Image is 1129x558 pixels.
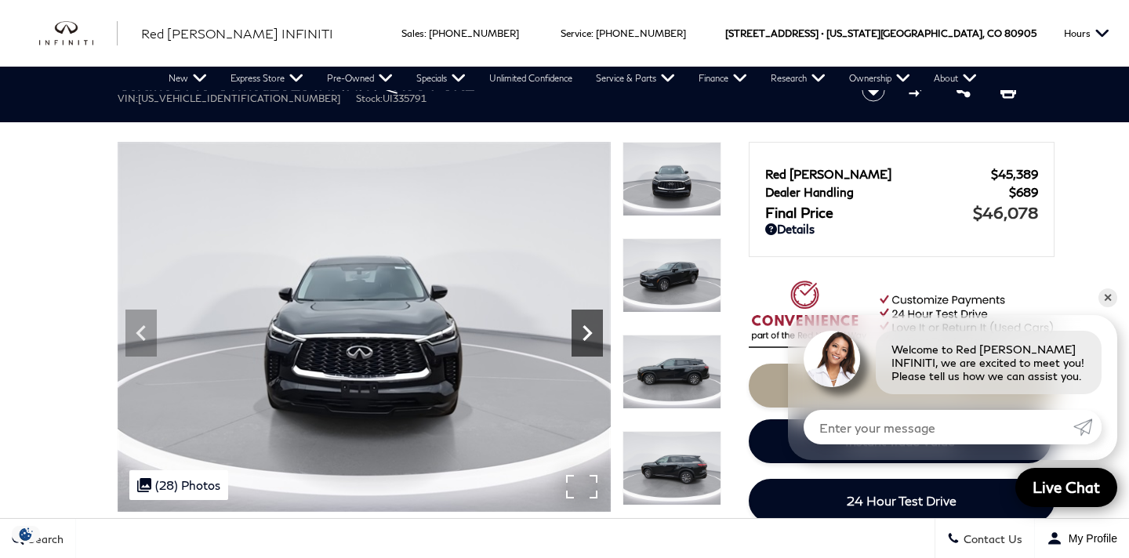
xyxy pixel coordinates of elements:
[1009,185,1038,199] span: $689
[477,67,584,90] a: Unlimited Confidence
[584,67,687,90] a: Service & Parts
[405,67,477,90] a: Specials
[138,92,340,104] span: [US_VEHICLE_IDENTIFICATION_NUMBER]
[383,92,427,104] span: UI335791
[765,204,973,221] span: Final Price
[157,67,219,90] a: New
[991,167,1038,181] span: $45,389
[591,27,594,39] span: :
[561,27,591,39] span: Service
[749,364,1055,408] a: Customize Payments
[623,335,721,409] img: Certified Used 2025 Mineral INFINITI PURE image 5
[129,470,228,500] div: (28) Photos
[765,203,1038,222] a: Final Price $46,078
[1015,468,1117,507] a: Live Chat
[157,67,989,90] nav: Main Navigation
[315,67,405,90] a: Pre-Owned
[24,532,64,545] span: Search
[141,24,333,43] a: Red [PERSON_NAME] INFINITI
[623,142,721,216] img: Certified Used 2025 Mineral INFINITI PURE image 3
[125,310,157,357] div: Previous
[1073,410,1102,444] a: Submit
[1025,477,1108,497] span: Live Chat
[572,310,603,357] div: Next
[141,26,333,41] span: Red [PERSON_NAME] INFINITI
[876,331,1102,394] div: Welcome to Red [PERSON_NAME] INFINITI, we are excited to meet you! Please tell us how we can assi...
[759,67,837,90] a: Research
[429,27,519,39] a: [PHONE_NUMBER]
[804,331,860,387] img: Agent profile photo
[687,67,759,90] a: Finance
[1035,519,1129,558] button: Open user profile menu
[749,479,1055,523] a: 24 Hour Test Drive
[596,27,686,39] a: [PHONE_NUMBER]
[973,203,1038,222] span: $46,078
[118,142,611,512] img: Certified Used 2025 Mineral INFINITI PURE image 3
[765,167,991,181] span: Red [PERSON_NAME]
[847,493,957,508] span: 24 Hour Test Drive
[39,21,118,46] img: INFINITI
[960,532,1022,545] span: Contact Us
[765,222,1038,236] a: Details
[356,92,383,104] span: Stock:
[749,419,1051,463] a: Instant Trade Value
[1062,532,1117,545] span: My Profile
[8,526,44,542] img: Opt-Out Icon
[39,21,118,46] a: infiniti
[623,238,721,313] img: Certified Used 2025 Mineral INFINITI PURE image 4
[219,67,315,90] a: Express Store
[424,27,427,39] span: :
[837,67,922,90] a: Ownership
[765,167,1038,181] a: Red [PERSON_NAME] $45,389
[765,185,1009,199] span: Dealer Handling
[922,67,989,90] a: About
[906,78,930,102] button: Compare Vehicle
[118,92,138,104] span: VIN:
[8,526,44,542] section: Click to Open Cookie Consent Modal
[401,27,424,39] span: Sales
[623,431,721,505] img: Certified Used 2025 Mineral INFINITI PURE image 6
[725,27,1036,39] a: [STREET_ADDRESS] • [US_STATE][GEOGRAPHIC_DATA], CO 80905
[804,410,1073,444] input: Enter your message
[765,185,1038,199] a: Dealer Handling $689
